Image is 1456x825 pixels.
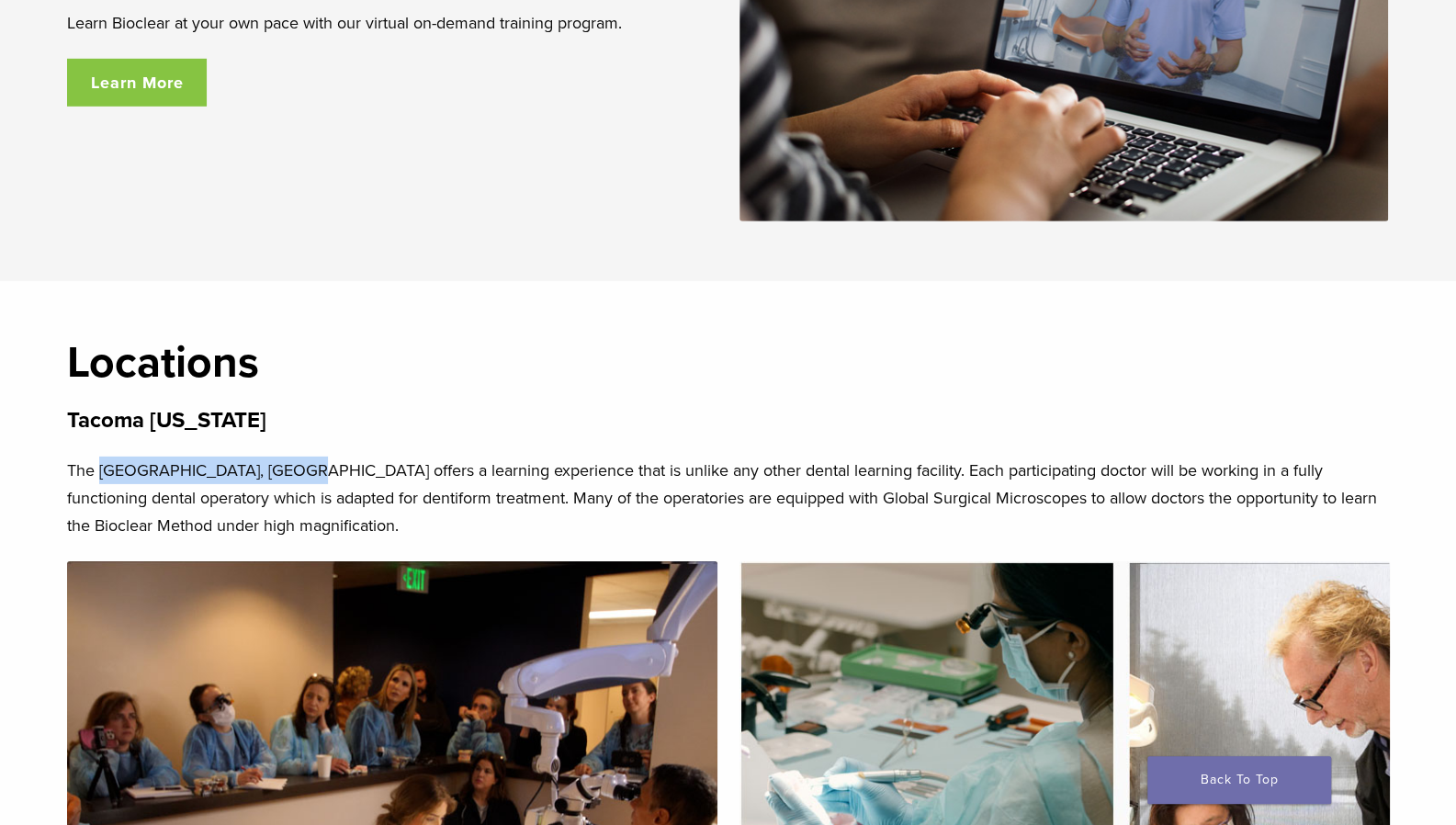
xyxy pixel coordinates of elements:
[67,457,1390,539] p: The [GEOGRAPHIC_DATA], [GEOGRAPHIC_DATA] offers a learning experience that is unlike any other de...
[67,341,1390,385] h2: Locations
[67,59,208,107] a: Learn More
[67,407,266,434] strong: Tacoma [US_STATE]
[67,9,717,37] p: Learn Bioclear at your own pace with our virtual on-demand training program.
[1147,756,1331,804] a: Back To Top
